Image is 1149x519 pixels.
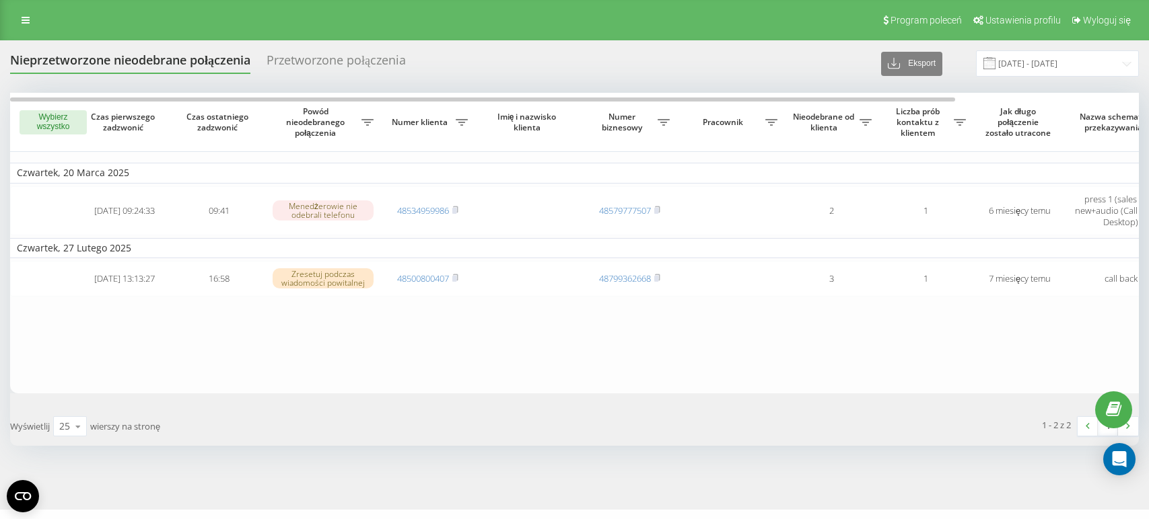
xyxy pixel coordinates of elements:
[985,15,1061,26] span: Ustawienia profilu
[172,261,266,296] td: 16:58
[273,200,374,221] div: Menedżerowie nie odebrali telefonu
[387,117,456,128] span: Numer klienta
[59,420,70,433] div: 25
[77,186,172,235] td: [DATE] 09:24:33
[273,106,361,138] span: Powód nieodebranego połączenia
[88,112,161,132] span: Czas pierwszego zadzwonić
[878,261,973,296] td: 1
[20,110,87,134] button: Wybierz wszystko
[1083,15,1131,26] span: Wyloguj się
[885,106,954,138] span: Liczba prób kontaktu z klientem
[267,53,406,74] div: Przetworzone połączenia
[7,480,39,512] button: Open CMP widget
[397,204,449,216] a: 48534959986
[973,261,1067,296] td: 7 miesięcy temu
[589,112,658,132] span: Numer biznesowy
[10,53,250,74] div: Nieprzetworzone nieodebrane połączenia
[1103,443,1136,475] div: Open Intercom Messenger
[599,272,651,284] a: 48799362668
[182,112,255,132] span: Czas ostatniego zadzwonić
[784,261,878,296] td: 3
[791,112,860,132] span: Nieodebrane od klienta
[172,186,266,235] td: 09:41
[10,420,50,432] span: Wyświetlij
[77,261,172,296] td: [DATE] 13:13:27
[983,106,1056,138] span: Jak długo połączenie zostało utracone
[397,272,449,284] a: 48500800407
[273,268,374,288] div: Zresetuj podczas wiadomości powitalnej
[683,117,765,128] span: Pracownik
[1042,418,1071,432] div: 1 - 2 z 2
[784,186,878,235] td: 2
[878,186,973,235] td: 1
[599,204,651,216] a: 48579777507
[881,52,942,76] button: Eksport
[891,15,962,26] span: Program poleceń
[90,420,160,432] span: wierszy na stronę
[973,186,1067,235] td: 6 miesięcy temu
[486,112,571,132] span: Imię i nazwisko klienta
